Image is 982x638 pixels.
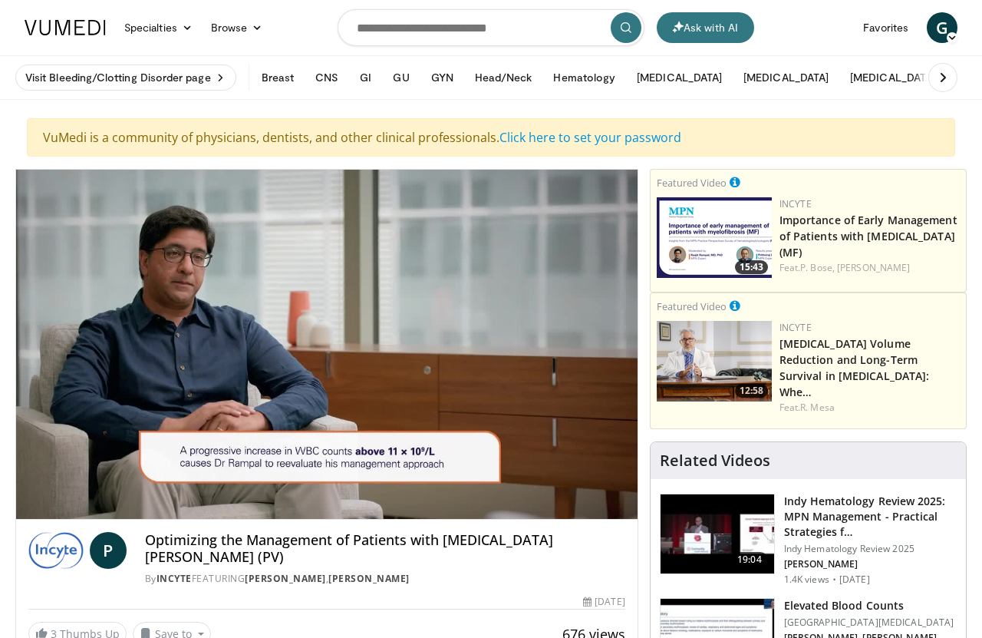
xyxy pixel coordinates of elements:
[779,261,960,275] div: Feat.
[657,321,772,402] a: 12:58
[661,494,774,574] img: e94d6f02-5ecd-4bbb-bb87-02090c75355e.150x105_q85_crop-smart_upscale.jpg
[779,321,812,334] a: Incyte
[657,176,727,190] small: Featured Video
[735,260,768,274] span: 15:43
[25,20,106,35] img: VuMedi Logo
[583,595,624,609] div: [DATE]
[657,197,772,278] a: 15:43
[657,321,772,402] img: 7350bff6-2067-41fe-9408-af54c6d3e836.png.150x105_q85_crop-smart_upscale.png
[16,170,638,520] video-js: Video Player
[90,532,127,569] a: P
[202,12,272,43] a: Browse
[784,598,957,613] h3: Elevated Blood Counts
[28,532,84,569] img: Incyte
[252,62,303,93] button: Breast
[660,451,770,470] h4: Related Videos
[328,572,410,585] a: [PERSON_NAME]
[544,62,624,93] button: Hematology
[660,494,957,586] a: 19:04 Indy Hematology Review 2025: MPN Management - Practical Strategies f… Indy Hematology Revie...
[499,129,681,146] a: Click here to set your password
[351,62,381,93] button: GI
[422,62,463,93] button: GYN
[735,384,768,398] span: 12:58
[657,12,754,43] button: Ask with AI
[15,64,236,91] a: Visit Bleeding/Clotting Disorder page
[628,62,731,93] button: [MEDICAL_DATA]
[927,12,957,43] a: G
[784,574,829,586] p: 1.4K views
[779,197,812,210] a: Incyte
[779,336,930,399] a: [MEDICAL_DATA] Volume Reduction and Long-Term Survival in [MEDICAL_DATA]: Whe…
[145,572,625,586] div: By FEATURING ,
[157,572,192,585] a: Incyte
[839,574,870,586] p: [DATE]
[734,62,838,93] button: [MEDICAL_DATA]
[466,62,542,93] button: Head/Neck
[837,261,910,274] a: [PERSON_NAME]
[245,572,326,585] a: [PERSON_NAME]
[800,401,835,414] a: R. Mesa
[115,12,202,43] a: Specialties
[306,62,348,93] button: CNS
[338,9,644,46] input: Search topics, interventions
[731,552,768,567] span: 19:04
[657,299,727,313] small: Featured Video
[779,213,957,259] a: Importance of Early Management of Patients with [MEDICAL_DATA] (MF)
[854,12,918,43] a: Favorites
[784,494,957,540] h3: Indy Hematology Review 2025: MPN Management - Practical Strategies f…
[841,62,944,93] button: [MEDICAL_DATA]
[657,197,772,278] img: 0ab4ba2a-1ce5-4c7e-8472-26c5528d93bc.png.150x105_q85_crop-smart_upscale.png
[27,118,955,157] div: VuMedi is a community of physicians, dentists, and other clinical professionals.
[784,543,957,555] p: Indy Hematology Review 2025
[779,401,960,415] div: Feat.
[800,261,835,274] a: P. Bose,
[384,62,418,93] button: GU
[784,617,957,629] p: [GEOGRAPHIC_DATA][MEDICAL_DATA]
[784,558,957,570] p: [PERSON_NAME]
[832,574,836,586] div: ·
[145,532,625,565] h4: Optimizing the Management of Patients with [MEDICAL_DATA][PERSON_NAME] (PV)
